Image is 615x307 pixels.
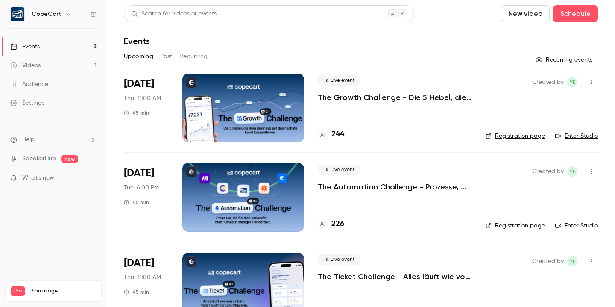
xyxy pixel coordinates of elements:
div: Oct 7 Tue, 6:00 PM (Europe/Berlin) [124,163,169,231]
span: Thu, 11:00 AM [124,94,161,103]
span: new [61,155,78,163]
span: [DATE] [124,77,154,91]
a: 244 [318,129,344,140]
button: Past [160,50,173,63]
span: Yasamin Esfahani [567,256,577,266]
span: Created by [532,166,564,177]
div: Oct 2 Thu, 11:00 AM (Europe/Berlin) [124,74,169,142]
button: Schedule [553,5,598,22]
span: Tue, 6:00 PM [124,183,159,192]
a: SpeakerHub [22,154,56,163]
a: Registration page [486,132,545,140]
span: Yasamin Esfahani [567,77,577,87]
a: The Growth Challenge - Die 5 Hebel, die dein Business auf das nächste Level katapultieren [318,92,472,103]
div: Videos [10,61,41,70]
a: Enter Studio [555,221,598,230]
span: Help [22,135,35,144]
button: Recurring events [532,53,598,67]
div: Search for videos or events [131,9,217,18]
span: Thu, 11:00 AM [124,273,161,282]
span: Created by [532,256,564,266]
button: New video [501,5,550,22]
h4: 226 [331,218,344,230]
div: 45 min [124,199,149,206]
a: The Ticket Challenge - Alles läuft wie von selbst – vom Ticket bis zum Check-in [318,272,472,282]
span: YE [570,77,575,87]
span: Live event [318,165,360,175]
li: help-dropdown-opener [10,135,97,144]
div: Audience [10,80,48,89]
h6: CopeCart [32,10,61,18]
span: What's new [22,174,54,183]
img: CopeCart [11,7,24,21]
span: Plan usage [30,288,96,295]
a: Enter Studio [555,132,598,140]
span: Live event [318,254,360,265]
div: Settings [10,99,44,107]
button: Upcoming [124,50,153,63]
span: YE [570,166,575,177]
a: The Automation Challenge - Prozesse, die für dich verkaufen – mehr Umsatz, weniger Handarbeit [318,182,472,192]
a: 226 [318,218,344,230]
div: Events [10,42,40,51]
a: Registration page [486,221,545,230]
h1: Events [124,36,150,46]
span: [DATE] [124,166,154,180]
button: Recurring [179,50,208,63]
span: Live event [318,75,360,86]
span: Pro [11,286,25,296]
div: 45 min [124,289,149,295]
span: [DATE] [124,256,154,270]
h4: 244 [331,129,344,140]
span: Created by [532,77,564,87]
div: 45 min [124,109,149,116]
span: Yasamin Esfahani [567,166,577,177]
iframe: Noticeable Trigger [86,174,97,182]
span: YE [570,256,575,266]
